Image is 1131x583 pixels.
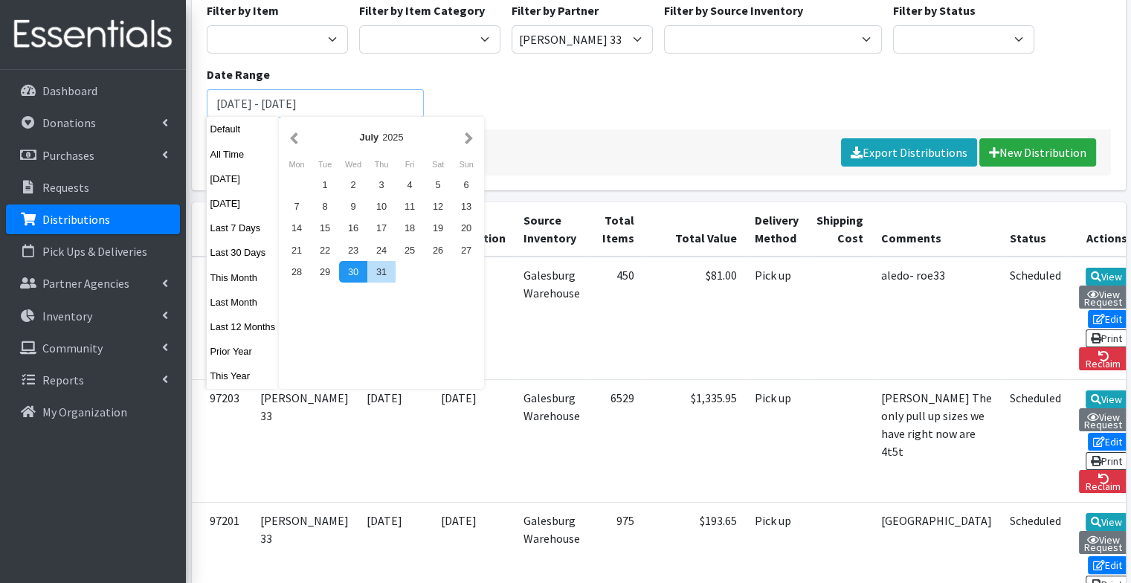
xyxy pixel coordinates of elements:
[1088,433,1128,451] a: Edit
[643,202,746,257] th: Total Value
[1086,268,1128,286] a: View
[192,257,251,380] td: 97199
[6,236,180,266] a: Pick Ups & Deliveries
[207,217,280,239] button: Last 7 Days
[424,155,452,174] div: Saturday
[283,196,311,217] div: 7
[311,174,339,196] div: 1
[872,202,1001,257] th: Comments
[6,108,180,138] a: Donations
[424,217,452,239] div: 19
[251,379,358,502] td: [PERSON_NAME] 33
[339,155,367,174] div: Wednesday
[207,89,425,117] input: January 1, 2011 - December 31, 2011
[42,373,84,387] p: Reports
[207,242,280,263] button: Last 30 Days
[1001,202,1070,257] th: Status
[841,138,977,167] a: Export Distributions
[979,138,1096,167] a: New Distribution
[1088,310,1128,328] a: Edit
[589,202,643,257] th: Total Items
[42,83,97,98] p: Dashboard
[42,212,110,227] p: Distributions
[339,196,367,217] div: 9
[6,204,180,234] a: Distributions
[1079,347,1128,370] a: Reclaim
[311,261,339,283] div: 29
[424,239,452,261] div: 26
[42,341,103,355] p: Community
[424,174,452,196] div: 5
[1086,452,1128,470] a: Print
[382,132,403,143] span: 2025
[6,10,180,59] img: HumanEssentials
[396,174,424,196] div: 4
[893,1,976,19] label: Filter by Status
[452,217,480,239] div: 20
[589,379,643,502] td: 6529
[746,257,808,380] td: Pick up
[358,379,432,502] td: [DATE]
[6,301,180,331] a: Inventory
[6,333,180,363] a: Community
[207,1,279,19] label: Filter by Item
[808,202,872,257] th: Shipping Cost
[6,365,180,395] a: Reports
[515,379,589,502] td: Galesburg Warehouse
[1088,556,1128,574] a: Edit
[207,144,280,165] button: All Time
[1086,513,1128,531] a: View
[1079,286,1128,309] a: View Request
[396,196,424,217] div: 11
[396,155,424,174] div: Friday
[512,1,599,19] label: Filter by Partner
[432,379,515,502] td: [DATE]
[207,316,280,338] button: Last 12 Months
[746,379,808,502] td: Pick up
[311,155,339,174] div: Tuesday
[283,217,311,239] div: 14
[42,148,94,163] p: Purchases
[1086,390,1128,408] a: View
[746,202,808,257] th: Delivery Method
[42,244,147,259] p: Pick Ups & Deliveries
[207,118,280,140] button: Default
[367,174,396,196] div: 3
[283,261,311,283] div: 28
[283,239,311,261] div: 21
[367,217,396,239] div: 17
[311,217,339,239] div: 15
[339,239,367,261] div: 23
[6,173,180,202] a: Requests
[367,261,396,283] div: 31
[42,309,92,323] p: Inventory
[1001,379,1070,502] td: Scheduled
[6,268,180,298] a: Partner Agencies
[367,155,396,174] div: Thursday
[207,365,280,387] button: This Year
[42,180,89,195] p: Requests
[452,239,480,261] div: 27
[207,193,280,214] button: [DATE]
[664,1,803,19] label: Filter by Source Inventory
[367,196,396,217] div: 10
[452,196,480,217] div: 13
[192,379,251,502] td: 97203
[424,196,452,217] div: 12
[589,257,643,380] td: 450
[207,267,280,289] button: This Month
[515,257,589,380] td: Galesburg Warehouse
[396,217,424,239] div: 18
[311,196,339,217] div: 8
[643,257,746,380] td: $81.00
[6,76,180,106] a: Dashboard
[339,217,367,239] div: 16
[311,239,339,261] div: 22
[339,261,367,283] div: 30
[1079,408,1128,431] a: View Request
[643,379,746,502] td: $1,335.95
[192,202,251,257] th: ID
[207,341,280,362] button: Prior Year
[515,202,589,257] th: Source Inventory
[396,239,424,261] div: 25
